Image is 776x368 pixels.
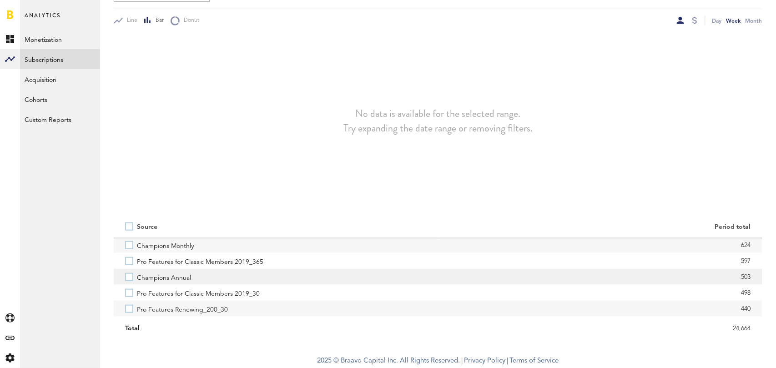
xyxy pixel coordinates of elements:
span: Golfplan_200_30 [137,317,186,333]
div: Source [137,223,157,231]
div: Month [746,16,762,25]
div: 290 [449,318,751,332]
div: 503 [449,270,751,284]
span: Pro Features for Classic Members 2019_30 [137,285,260,301]
div: 624 [449,238,751,252]
div: Day [712,16,722,25]
div: 24,664 [449,322,751,335]
span: 2025 © Braavo Capital Inc. All Rights Reserved. [317,354,460,368]
a: Cohorts [20,89,100,109]
a: Monetization [20,29,100,49]
a: Privacy Policy [464,358,506,364]
span: Champions Monthly [137,237,194,253]
div: Week [726,16,741,25]
span: Bar [151,17,164,25]
h3: No data is available for the selected range. Try expanding the date range or removing filters. [343,106,533,136]
div: Total [125,322,427,335]
a: Acquisition [20,69,100,89]
div: 440 [449,302,751,316]
span: Pro Features Renewing_200_30 [137,301,228,317]
span: Pro Features for Classic Members 2019_365 [137,253,263,269]
span: Champions Annual [137,269,191,285]
a: Custom Reports [20,109,100,129]
span: Donut [180,17,199,25]
span: Analytics [25,10,60,29]
span: Support [19,6,52,15]
div: 597 [449,254,751,268]
div: 498 [449,286,751,300]
div: Period total [449,223,751,231]
a: Subscriptions [20,49,100,69]
span: Line [123,17,137,25]
a: Terms of Service [510,358,559,364]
